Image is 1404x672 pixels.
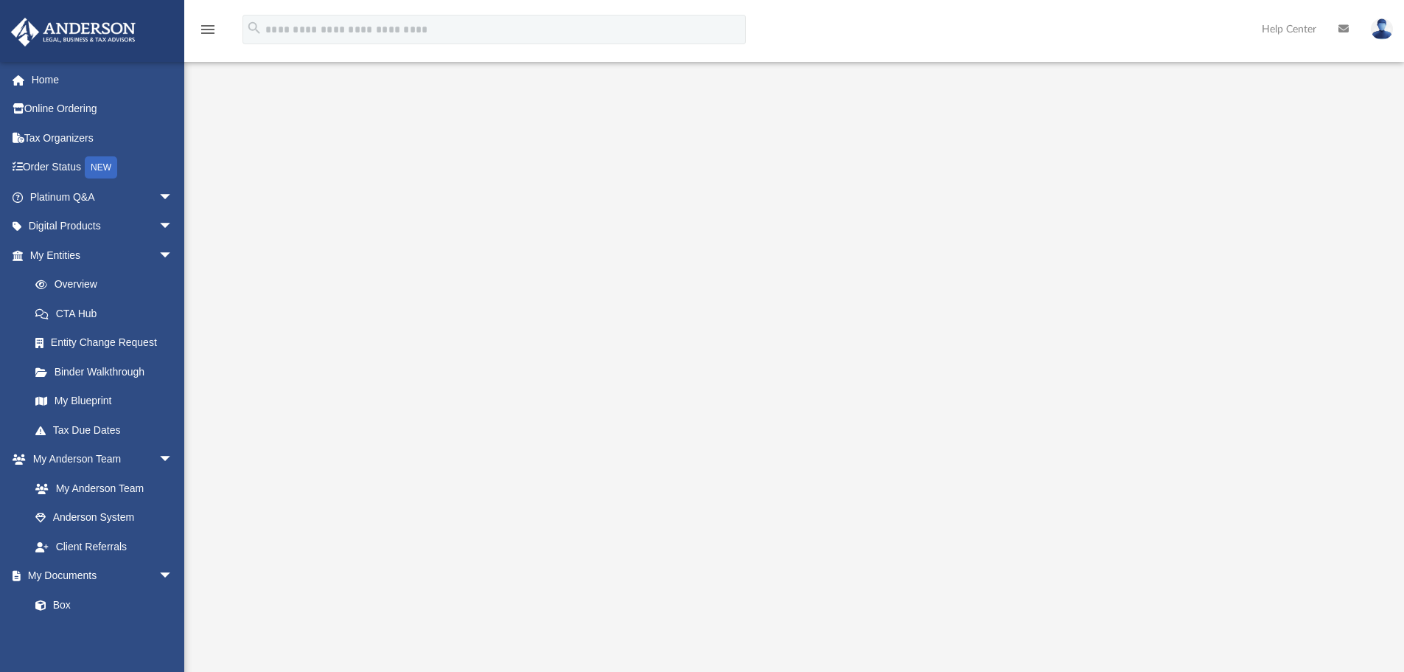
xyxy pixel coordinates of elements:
a: Digital Productsarrow_drop_down [10,212,195,241]
a: Platinum Q&Aarrow_drop_down [10,182,195,212]
a: Binder Walkthrough [21,357,195,387]
a: Online Ordering [10,94,195,124]
a: Client Referrals [21,532,188,561]
a: My Anderson Team [21,474,181,503]
span: arrow_drop_down [158,240,188,271]
a: My Anderson Teamarrow_drop_down [10,445,188,474]
span: arrow_drop_down [158,561,188,592]
a: Overview [21,270,195,299]
a: Tax Organizers [10,123,195,153]
a: Anderson System [21,503,188,533]
span: arrow_drop_down [158,445,188,475]
a: Tax Due Dates [21,415,195,445]
a: Home [10,65,195,94]
div: NEW [85,156,117,179]
a: Box [21,590,181,620]
a: My Documentsarrow_drop_down [10,561,188,591]
a: menu [199,28,217,38]
a: CTA Hub [21,299,195,328]
img: User Pic [1371,18,1393,40]
a: Order StatusNEW [10,153,195,183]
img: Anderson Advisors Platinum Portal [7,18,140,46]
i: menu [199,21,217,38]
i: search [246,20,262,36]
a: My Blueprint [21,387,188,416]
span: arrow_drop_down [158,212,188,242]
a: My Entitiesarrow_drop_down [10,240,195,270]
a: Entity Change Request [21,328,195,358]
span: arrow_drop_down [158,182,188,212]
a: Meeting Minutes [21,620,188,649]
